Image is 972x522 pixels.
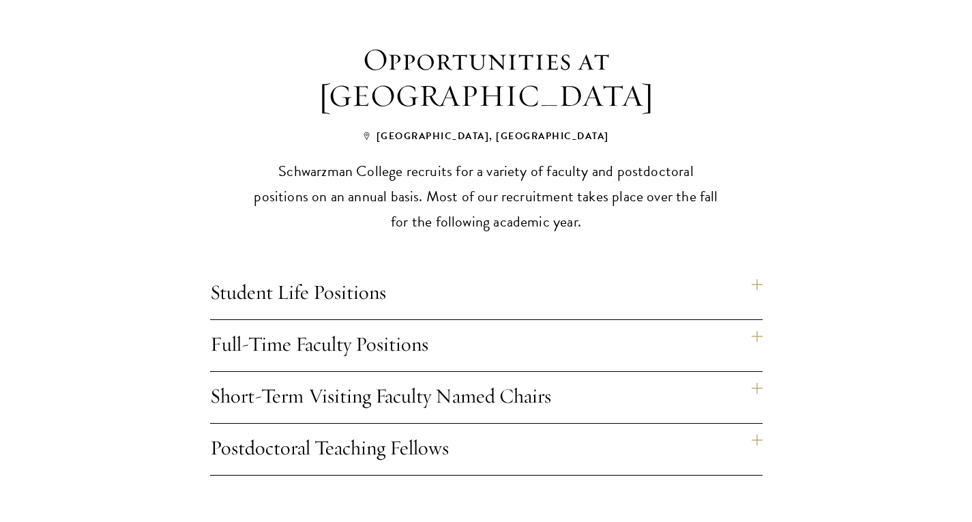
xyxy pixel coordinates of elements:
h3: Opportunities at [GEOGRAPHIC_DATA] [234,42,739,114]
p: Schwarzman College recruits for a variety of faculty and postdoctoral positions on an annual basi... [251,158,722,234]
h4: Student Life Positions [210,268,763,319]
span: [GEOGRAPHIC_DATA], [GEOGRAPHIC_DATA] [364,129,609,143]
h4: Full-Time Faculty Positions [210,320,763,371]
h4: Short-Term Visiting Faculty Named Chairs [210,372,763,423]
h4: Postdoctoral Teaching Fellows [210,424,763,475]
